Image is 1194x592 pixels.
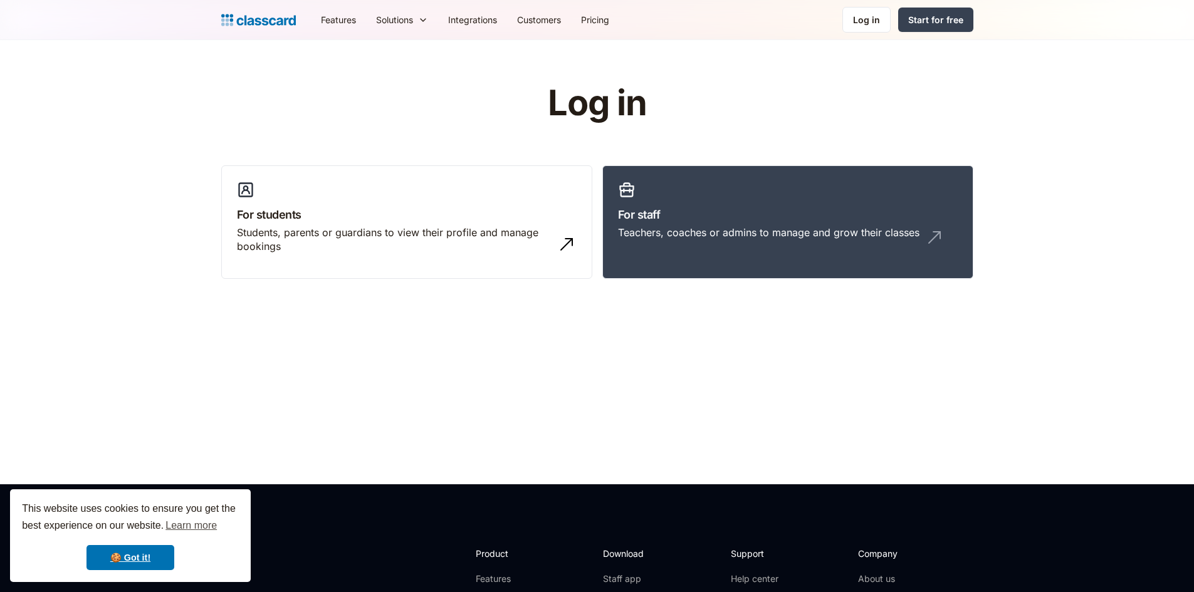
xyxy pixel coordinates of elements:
[22,501,239,535] span: This website uses cookies to ensure you get the best experience on our website.
[731,547,782,560] h2: Support
[898,8,973,32] a: Start for free
[603,573,654,585] a: Staff app
[858,547,941,560] h2: Company
[603,547,654,560] h2: Download
[602,165,973,279] a: For staffTeachers, coaches or admins to manage and grow their classes
[237,206,577,223] h3: For students
[221,11,296,29] a: Logo
[842,7,891,33] a: Log in
[476,573,543,585] a: Features
[237,226,552,254] div: Students, parents or guardians to view their profile and manage bookings
[618,206,958,223] h3: For staff
[311,6,366,34] a: Features
[853,13,880,26] div: Log in
[376,13,413,26] div: Solutions
[438,6,507,34] a: Integrations
[858,573,941,585] a: About us
[366,6,438,34] div: Solutions
[164,516,219,535] a: learn more about cookies
[731,573,782,585] a: Help center
[908,13,963,26] div: Start for free
[10,489,251,582] div: cookieconsent
[86,545,174,570] a: dismiss cookie message
[507,6,571,34] a: Customers
[476,547,543,560] h2: Product
[618,226,919,239] div: Teachers, coaches or admins to manage and grow their classes
[571,6,619,34] a: Pricing
[221,165,592,279] a: For studentsStudents, parents or guardians to view their profile and manage bookings
[398,84,796,123] h1: Log in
